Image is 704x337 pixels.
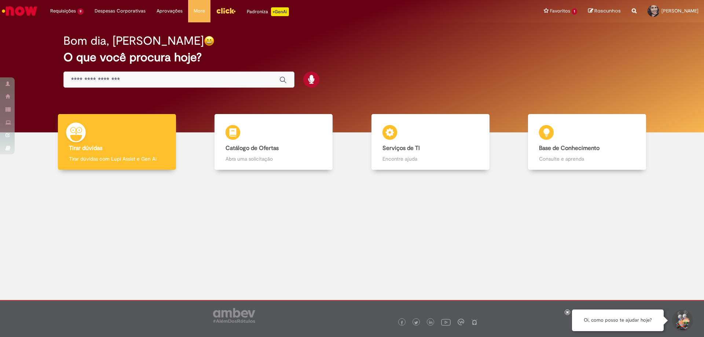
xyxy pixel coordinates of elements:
p: Tirar dúvidas com Lupi Assist e Gen Ai [69,155,165,162]
div: Oi, como posso te ajudar hoje? [572,309,664,331]
b: Serviços de TI [382,144,420,152]
div: Padroniza [247,7,289,16]
a: Serviços de TI Encontre ajuda [352,114,509,170]
img: logo_footer_naosei.png [471,319,478,325]
img: happy-face.png [204,36,214,46]
p: Abra uma solicitação [225,155,322,162]
a: Base de Conhecimento Consulte e aprenda [509,114,666,170]
button: Iniciar Conversa de Suporte [671,309,693,331]
p: Consulte e aprenda [539,155,635,162]
a: Catálogo de Ofertas Abra uma solicitação [195,114,352,170]
span: More [194,7,205,15]
h2: Bom dia, [PERSON_NAME] [63,34,204,47]
a: Rascunhos [588,8,621,15]
a: Tirar dúvidas Tirar dúvidas com Lupi Assist e Gen Ai [38,114,195,170]
span: Requisições [50,7,76,15]
span: 1 [572,8,577,15]
span: 9 [77,8,84,15]
img: logo_footer_twitter.png [414,321,418,325]
img: logo_footer_linkedin.png [429,320,433,325]
span: [PERSON_NAME] [661,8,698,14]
span: Favoritos [550,7,570,15]
p: +GenAi [271,7,289,16]
b: Base de Conhecimento [539,144,599,152]
span: Rascunhos [594,7,621,14]
p: Encontre ajuda [382,155,478,162]
img: logo_footer_ambev_rotulo_gray.png [213,308,255,323]
img: ServiceNow [1,4,38,18]
b: Catálogo de Ofertas [225,144,279,152]
img: click_logo_yellow_360x200.png [216,5,236,16]
img: logo_footer_facebook.png [400,321,404,325]
b: Tirar dúvidas [69,144,102,152]
h2: O que você procura hoje? [63,51,641,64]
span: Aprovações [157,7,183,15]
img: logo_footer_workplace.png [458,319,464,325]
img: logo_footer_youtube.png [441,317,451,327]
span: Despesas Corporativas [95,7,146,15]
